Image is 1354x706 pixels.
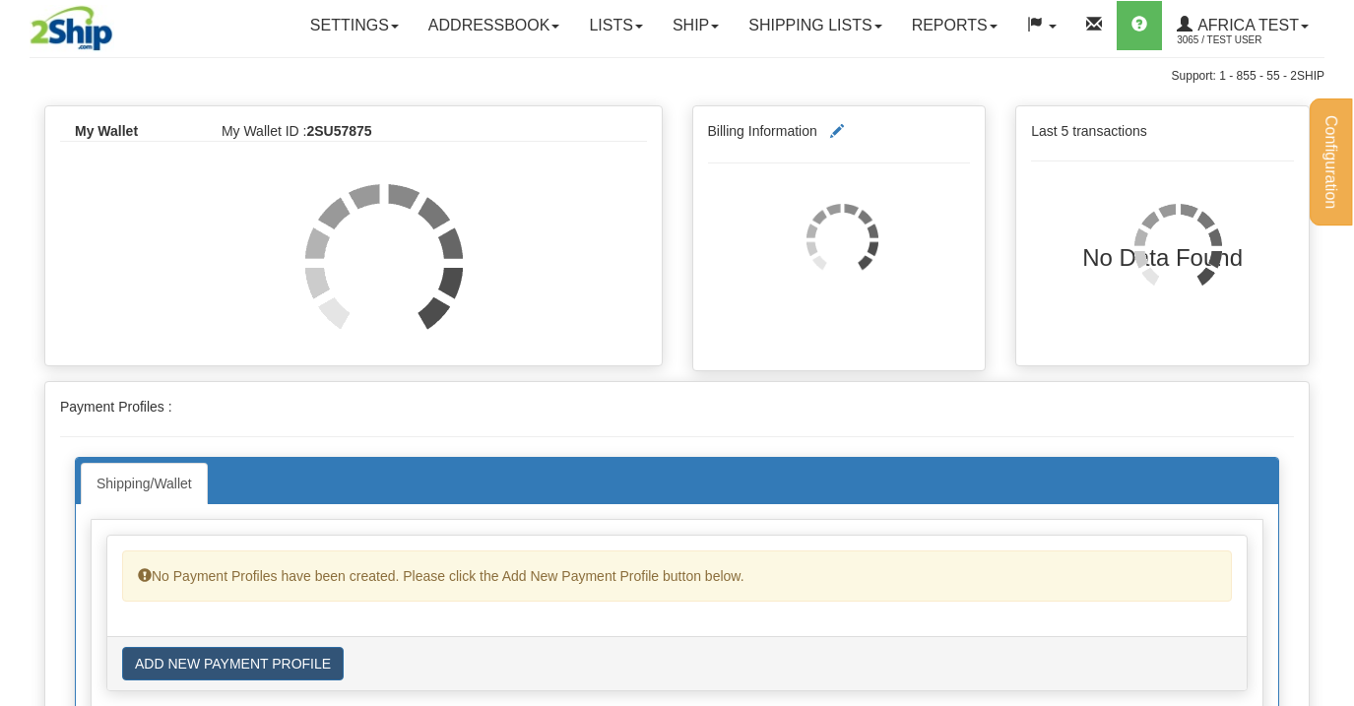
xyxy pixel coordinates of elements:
[1134,204,1223,292] img: loader.gif
[30,5,114,55] img: logo3065.jpg
[305,184,463,342] img: loader.gif
[414,1,575,50] a: Addressbook
[897,1,1012,50] a: Reports
[817,121,857,143] a: Edit Billing Information
[30,68,1324,85] div: Support: 1 - 855 - 55 - 2SHIP
[806,204,878,276] img: loader.gif
[75,123,138,139] b: My Wallet
[81,463,208,504] a: Shipping/Wallet
[1177,31,1324,50] span: 3065 / TEST USER
[1193,17,1299,33] span: Africa Test
[122,647,344,680] button: ADD NEW PAYMENT PROFILE
[1162,1,1323,50] a: Africa Test 3065 / TEST USER
[1016,106,1309,295] div: Last 5 transactions
[306,123,371,139] b: 2SU57875
[693,106,986,198] div: Billing Information
[1310,98,1352,225] button: Configuration
[574,1,657,50] a: Lists
[734,1,896,50] a: Shipping lists
[122,550,1232,602] div: No Payment Profiles have been created. Please click the Add New Payment Profile button below.
[658,1,734,50] a: Ship
[295,1,414,50] a: Settings
[1309,252,1352,453] iframe: chat widget
[207,121,647,141] div: My Wallet ID :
